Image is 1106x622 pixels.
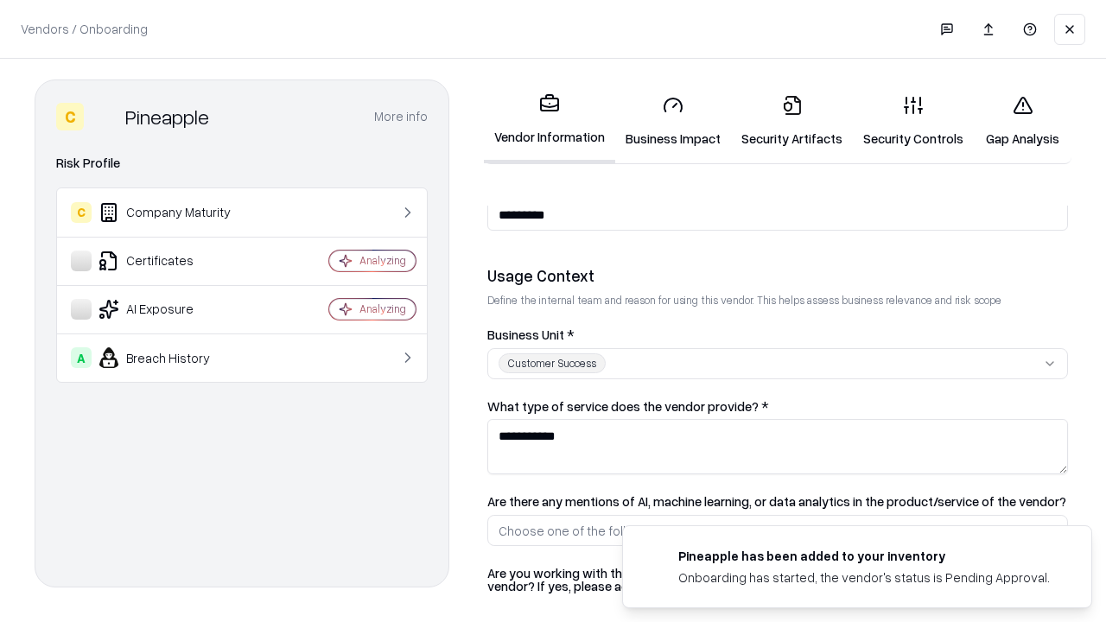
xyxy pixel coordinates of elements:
[499,353,606,373] div: Customer Success
[21,20,148,38] p: Vendors / Onboarding
[974,81,1071,162] a: Gap Analysis
[71,202,92,223] div: C
[678,568,1050,587] div: Onboarding has started, the vendor's status is Pending Approval.
[71,202,277,223] div: Company Maturity
[56,103,84,130] div: C
[374,101,428,132] button: More info
[484,79,615,163] a: Vendor Information
[487,348,1068,379] button: Customer Success
[56,153,428,174] div: Risk Profile
[487,265,1068,286] div: Usage Context
[91,103,118,130] img: Pineapple
[615,81,731,162] a: Business Impact
[487,328,1068,341] label: Business Unit *
[853,81,974,162] a: Security Controls
[731,81,853,162] a: Security Artifacts
[359,301,406,316] div: Analyzing
[71,347,92,368] div: A
[499,522,668,540] div: Choose one of the following...
[71,251,277,271] div: Certificates
[487,400,1068,413] label: What type of service does the vendor provide? *
[487,567,1068,593] label: Are you working with the Bausch and Lomb procurement/legal to get the contract in place with the ...
[125,103,209,130] div: Pineapple
[359,253,406,268] div: Analyzing
[71,347,277,368] div: Breach History
[487,293,1068,308] p: Define the internal team and reason for using this vendor. This helps assess business relevance a...
[71,299,277,320] div: AI Exposure
[487,495,1068,508] label: Are there any mentions of AI, machine learning, or data analytics in the product/service of the v...
[487,515,1068,546] button: Choose one of the following...
[644,547,664,568] img: pineappleenergy.com
[678,547,1050,565] div: Pineapple has been added to your inventory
